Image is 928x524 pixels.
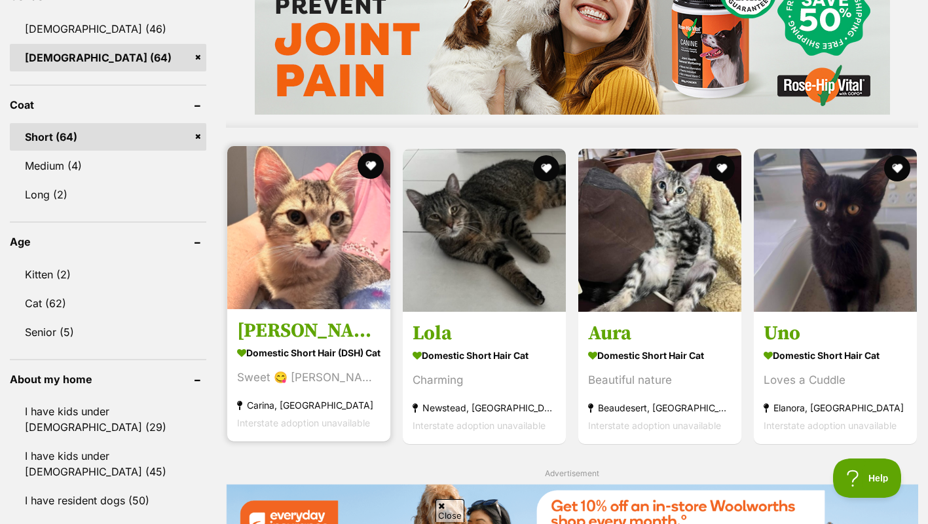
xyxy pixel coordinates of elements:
[754,149,917,312] img: Uno - Domestic Short Hair Cat
[237,344,380,363] strong: Domestic Short Hair (DSH) Cat
[588,346,732,365] strong: Domestic Short Hair Cat
[578,312,741,445] a: Aura Domestic Short Hair Cat Beautiful nature Beaudesert, [GEOGRAPHIC_DATA] Interstate adoption u...
[237,418,370,429] span: Interstate adoption unavailable
[10,290,206,317] a: Cat (62)
[545,468,599,478] span: Advertisement
[588,322,732,346] h3: Aura
[10,373,206,385] header: About my home
[588,421,721,432] span: Interstate adoption unavailable
[413,322,556,346] h3: Lola
[10,487,206,514] a: I have resident dogs (50)
[413,421,546,432] span: Interstate adoption unavailable
[227,146,390,309] img: Zoe - Domestic Short Hair (DSH) Cat
[833,458,902,498] iframe: Help Scout Beacon - Open
[436,499,464,522] span: Close
[764,400,907,417] strong: Elanora, [GEOGRAPHIC_DATA]
[237,397,380,415] strong: Carina, [GEOGRAPHIC_DATA]
[413,372,556,390] div: Charming
[10,318,206,346] a: Senior (5)
[10,398,206,441] a: I have kids under [DEMOGRAPHIC_DATA] (29)
[754,312,917,445] a: Uno Domestic Short Hair Cat Loves a Cuddle Elanora, [GEOGRAPHIC_DATA] Interstate adoption unavail...
[764,346,907,365] strong: Domestic Short Hair Cat
[237,319,380,344] h3: [PERSON_NAME]
[764,421,897,432] span: Interstate adoption unavailable
[884,155,910,181] button: favourite
[227,309,390,442] a: [PERSON_NAME] Domestic Short Hair (DSH) Cat Sweet 😋 [PERSON_NAME] loves cuddle Carina, [GEOGRAPHI...
[10,181,206,208] a: Long (2)
[10,236,206,248] header: Age
[533,155,559,181] button: favourite
[764,372,907,390] div: Loves a Cuddle
[764,322,907,346] h3: Uno
[237,369,380,387] div: Sweet 😋 [PERSON_NAME] loves cuddle
[588,400,732,417] strong: Beaudesert, [GEOGRAPHIC_DATA]
[10,442,206,485] a: I have kids under [DEMOGRAPHIC_DATA] (45)
[709,155,735,181] button: favourite
[403,149,566,312] img: Lola - Domestic Short Hair Cat
[358,153,384,179] button: favourite
[403,312,566,445] a: Lola Domestic Short Hair Cat Charming Newstead, [GEOGRAPHIC_DATA] Interstate adoption unavailable
[10,44,206,71] a: [DEMOGRAPHIC_DATA] (64)
[10,99,206,111] header: Coat
[10,152,206,179] a: Medium (4)
[413,346,556,365] strong: Domestic Short Hair Cat
[10,15,206,43] a: [DEMOGRAPHIC_DATA] (46)
[413,400,556,417] strong: Newstead, [GEOGRAPHIC_DATA]
[578,149,741,312] img: Aura - Domestic Short Hair Cat
[588,372,732,390] div: Beautiful nature
[10,261,206,288] a: Kitten (2)
[10,123,206,151] a: Short (64)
